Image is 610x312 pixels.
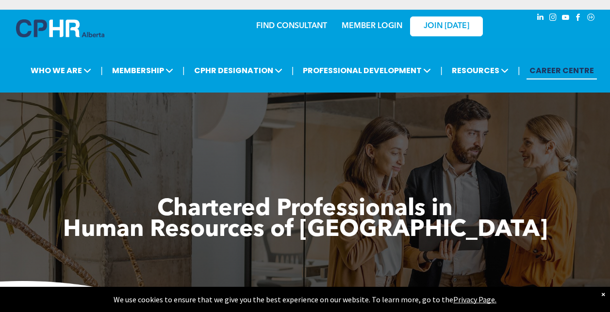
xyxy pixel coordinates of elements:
li: | [292,61,294,80]
a: youtube [561,12,571,25]
a: Social network [586,12,596,25]
div: Dismiss notification [601,289,605,299]
a: CAREER CENTRE [527,62,597,79]
span: MEMBERSHIP [109,62,176,79]
li: | [518,61,520,80]
a: linkedin [535,12,546,25]
span: Human Resources of [GEOGRAPHIC_DATA] [63,218,547,242]
span: RESOURCES [449,62,511,79]
li: | [440,61,443,80]
a: FIND CONSULTANT [256,22,327,30]
a: JOIN [DATE] [410,16,483,36]
a: instagram [548,12,559,25]
a: MEMBER LOGIN [342,22,402,30]
img: A blue and white logo for cp alberta [16,19,104,37]
li: | [182,61,185,80]
span: PROFESSIONAL DEVELOPMENT [300,62,434,79]
a: facebook [573,12,584,25]
span: Chartered Professionals in [157,198,453,221]
li: | [100,61,103,80]
a: Privacy Page. [453,295,496,304]
span: WHO WE ARE [28,62,94,79]
span: JOIN [DATE] [424,22,469,31]
span: CPHR DESIGNATION [191,62,285,79]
